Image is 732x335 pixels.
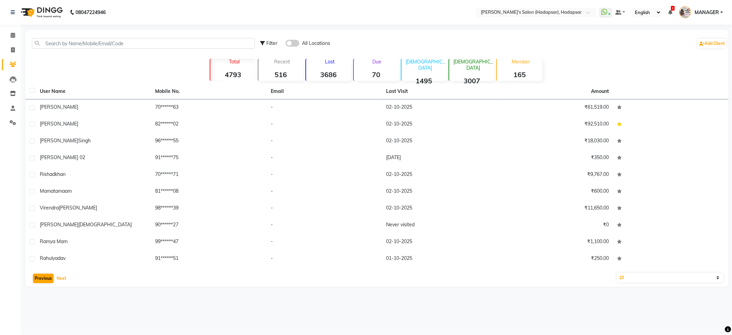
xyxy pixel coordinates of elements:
th: Email [267,84,382,99]
p: Lost [309,59,351,65]
p: [DEMOGRAPHIC_DATA] [404,59,446,71]
td: - [267,116,382,133]
strong: 516 [258,70,303,79]
td: 02-10-2025 [382,99,498,116]
strong: 70 [354,70,399,79]
span: Filter [266,40,277,46]
p: Recent [261,59,303,65]
a: Add Client [698,39,727,48]
td: ₹250.00 [498,251,613,267]
td: - [267,99,382,116]
span: [PERSON_NAME] [40,222,78,228]
span: Rahul [40,255,53,261]
span: [PERSON_NAME] 02 [40,154,85,160]
td: ₹92,510.00 [498,116,613,133]
td: - [267,183,382,200]
img: logo [18,3,65,22]
td: - [267,217,382,234]
a: 1 [668,9,672,15]
p: Member [500,59,542,65]
button: Previous [33,274,54,283]
th: Last Visit [382,84,498,99]
span: yadav [53,255,66,261]
td: - [267,200,382,217]
td: - [267,150,382,167]
span: [PERSON_NAME] [40,137,78,144]
input: Search by Name/Mobile/Email/Code [32,38,255,49]
p: Total [213,59,255,65]
td: ₹600.00 [498,183,613,200]
th: Amount [587,84,613,99]
strong: 165 [497,70,542,79]
td: - [267,251,382,267]
td: ₹9,767.00 [498,167,613,183]
td: - [267,167,382,183]
td: ₹11,650.00 [498,200,613,217]
td: ₹350.00 [498,150,613,167]
strong: 3007 [449,76,494,85]
td: ₹18,030.00 [498,133,613,150]
span: rishad [40,171,55,177]
td: 02-10-2025 [382,167,498,183]
span: khan [55,171,66,177]
td: 02-10-2025 [382,133,498,150]
b: 08047224946 [75,3,106,22]
span: [PERSON_NAME] [59,205,97,211]
span: maam [58,188,72,194]
td: 02-10-2025 [382,234,498,251]
td: ₹61,519.00 [498,99,613,116]
td: [DATE] [382,150,498,167]
span: MANAGER [695,9,719,16]
strong: 1495 [402,76,446,85]
td: 02-10-2025 [382,200,498,217]
th: Mobile No. [151,84,267,99]
p: Due [355,59,399,65]
td: - [267,234,382,251]
img: MANAGER [679,6,691,18]
strong: 3686 [306,70,351,79]
strong: 4793 [210,70,255,79]
button: Next [55,274,68,283]
td: Never visited [382,217,498,234]
span: virendra [40,205,59,211]
span: [DEMOGRAPHIC_DATA] [78,222,132,228]
td: ₹1,100.00 [498,234,613,251]
td: - [267,133,382,150]
th: User Name [36,84,151,99]
span: 1 [671,6,675,11]
p: [DEMOGRAPHIC_DATA] [452,59,494,71]
span: All Locations [302,40,330,47]
td: 01-10-2025 [382,251,498,267]
td: 02-10-2025 [382,116,498,133]
span: singh [78,137,91,144]
td: 02-10-2025 [382,183,498,200]
span: ramya mam [40,238,68,244]
span: [PERSON_NAME] [40,121,78,127]
span: mamata [40,188,58,194]
td: ₹0 [498,217,613,234]
span: [PERSON_NAME] [40,104,78,110]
